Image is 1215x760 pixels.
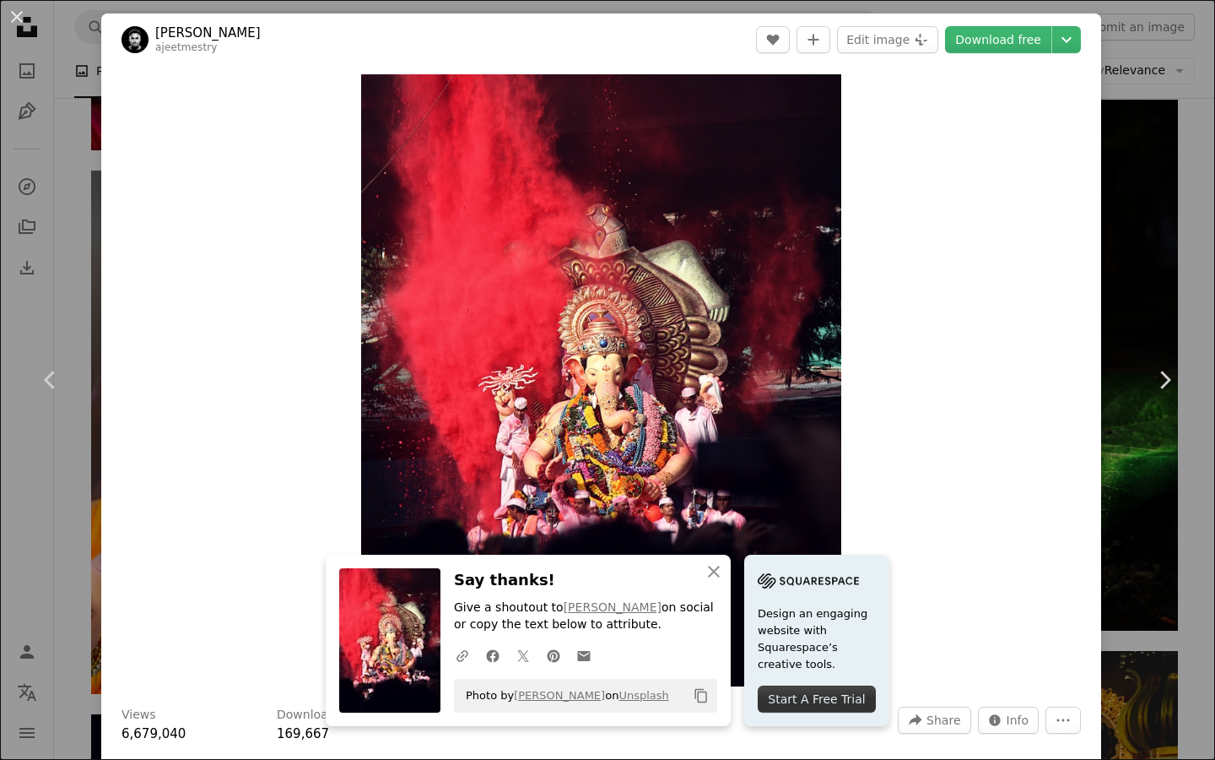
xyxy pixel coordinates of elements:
[277,726,329,741] span: 169,667
[564,600,661,614] a: [PERSON_NAME]
[837,26,938,53] button: Edit image
[687,681,715,710] button: Copy to clipboard
[744,555,889,726] a: Design an engaging website with Squarespace’s creative tools.Start A Free Trial
[538,638,569,672] a: Share on Pinterest
[478,638,508,672] a: Share on Facebook
[1007,708,1029,733] span: Info
[758,686,876,713] div: Start A Free Trial
[1045,707,1081,734] button: More Actions
[756,26,790,53] button: Like
[796,26,830,53] button: Add to Collection
[898,707,970,734] button: Share this image
[121,726,186,741] span: 6,679,040
[758,605,876,673] span: Design an engaging website with Squarespace’s creative tools.
[618,689,668,702] a: Unsplash
[361,74,841,687] img: Ganesha statue surrounded by people
[121,26,148,53] img: Go to Ajeet Mestry's profile
[457,682,669,709] span: Photo by on
[926,708,960,733] span: Share
[121,707,156,724] h3: Views
[758,568,859,594] img: file-1705255347840-230a6ab5bca9image
[454,600,717,633] p: Give a shoutout to on social or copy the text below to attribute.
[1052,26,1081,53] button: Choose download size
[945,26,1051,53] a: Download free
[277,707,342,724] h3: Downloads
[508,638,538,672] a: Share on Twitter
[155,24,261,41] a: [PERSON_NAME]
[361,74,841,687] button: Zoom in on this image
[569,638,599,672] a: Share over email
[978,707,1039,734] button: Stats about this image
[514,689,605,702] a: [PERSON_NAME]
[155,41,218,53] a: ajeetmestry
[1114,299,1215,461] a: Next
[454,568,717,593] h3: Say thanks!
